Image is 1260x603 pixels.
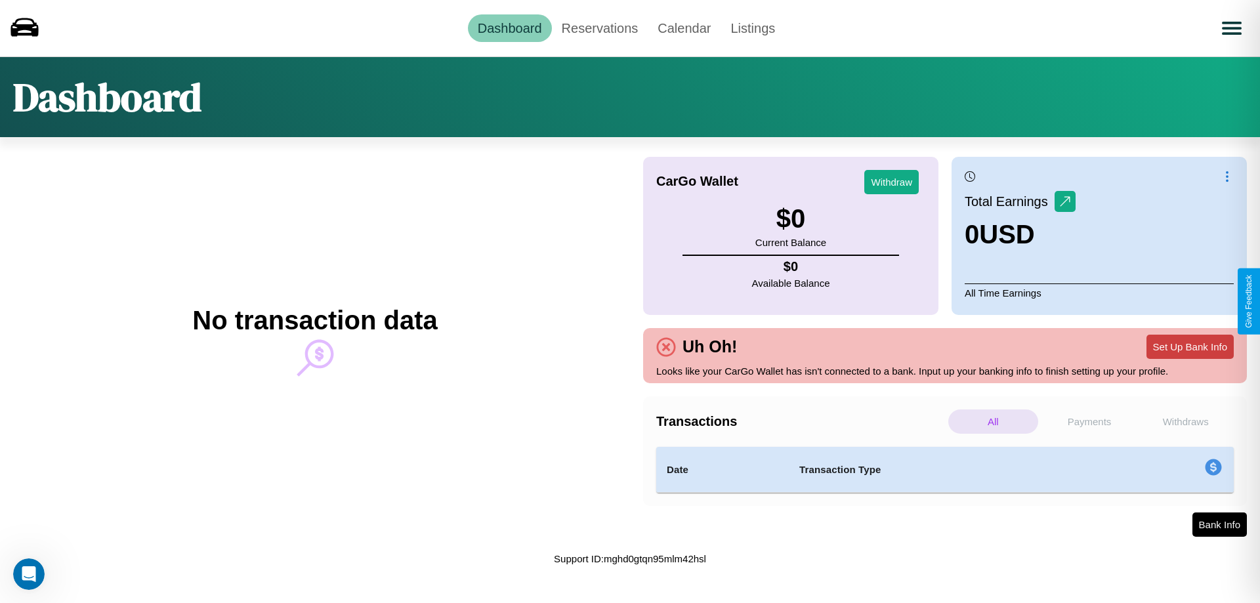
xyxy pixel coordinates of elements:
[656,447,1234,493] table: simple table
[1146,335,1234,359] button: Set Up Bank Info
[948,409,1038,434] p: All
[965,220,1076,249] h3: 0 USD
[667,462,778,478] h4: Date
[552,14,648,42] a: Reservations
[799,462,1097,478] h4: Transaction Type
[13,558,45,590] iframe: Intercom live chat
[752,274,830,292] p: Available Balance
[965,190,1055,213] p: Total Earnings
[752,259,830,274] h4: $ 0
[1213,10,1250,47] button: Open menu
[656,362,1234,380] p: Looks like your CarGo Wallet has isn't connected to a bank. Input up your banking info to finish ...
[755,204,826,234] h3: $ 0
[676,337,744,356] h4: Uh Oh!
[13,70,201,124] h1: Dashboard
[1045,409,1135,434] p: Payments
[554,550,706,568] p: Support ID: mghd0gtqn95mlm42hsl
[468,14,552,42] a: Dashboard
[192,306,437,335] h2: No transaction data
[1244,275,1253,328] div: Give Feedback
[656,174,738,189] h4: CarGo Wallet
[755,234,826,251] p: Current Balance
[648,14,721,42] a: Calendar
[864,170,919,194] button: Withdraw
[1192,512,1247,537] button: Bank Info
[965,283,1234,302] p: All Time Earnings
[1141,409,1230,434] p: Withdraws
[721,14,785,42] a: Listings
[656,414,945,429] h4: Transactions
